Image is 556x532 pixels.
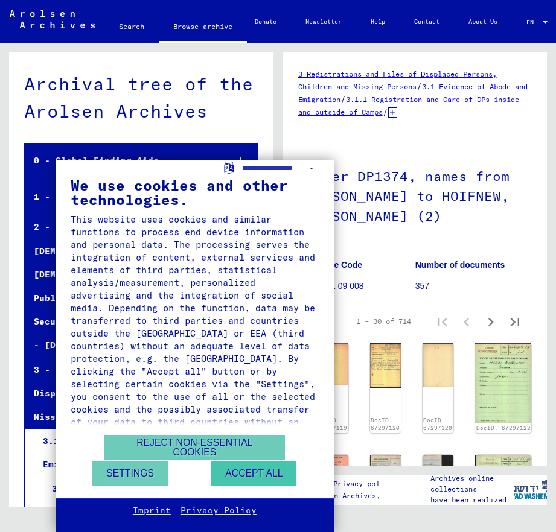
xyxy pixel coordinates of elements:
div: This website uses cookies and similar functions to process end device information and personal da... [71,213,319,441]
div: We use cookies and other technologies. [71,178,319,207]
button: Reject non-essential cookies [104,435,285,460]
a: Imprint [133,505,171,517]
button: Accept all [211,461,296,486]
button: Settings [92,461,168,486]
a: Privacy Policy [181,505,257,517]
